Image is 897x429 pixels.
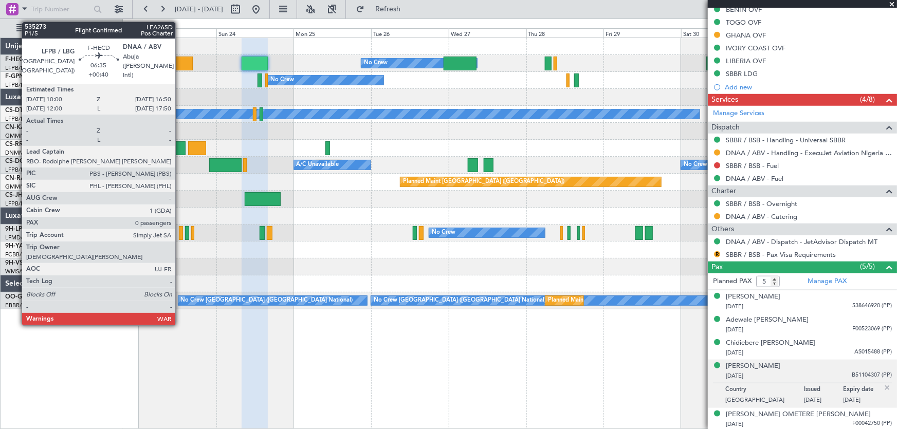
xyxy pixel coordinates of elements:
div: [PERSON_NAME] OMETERE [PERSON_NAME] [726,409,871,420]
span: F-HECD [5,57,28,63]
img: close [883,383,892,393]
input: Trip Number [31,2,90,17]
div: Chidiebere [PERSON_NAME] [726,338,815,348]
a: SBBR / BSB - Fuel [726,161,779,170]
span: [DATE] [726,372,743,380]
div: No Crew [270,72,294,88]
a: GMMN/CMN [5,132,41,140]
div: GHANA OVF [726,31,766,40]
a: LFPB/LBG [5,64,32,72]
span: Others [711,223,734,235]
a: CS-RRCFalcon 900LX [5,141,66,147]
button: R [714,251,720,257]
span: F00042750 (PP) [852,419,892,428]
a: 9H-YAAGlobal 5000 [5,243,63,249]
span: 9H-VSLK [5,260,30,266]
span: CS-DTR [5,107,27,114]
span: Services [711,94,738,106]
a: GMMN/CMN [5,183,41,191]
span: [DATE] [726,326,743,333]
span: [DATE] [726,349,743,357]
a: EBBR/BRU [5,302,33,309]
a: DNMM/LOS [5,149,37,157]
a: SBBR / BSB - Pax Visa Requirements [726,250,836,259]
div: No Crew [GEOGRAPHIC_DATA] ([GEOGRAPHIC_DATA] National) [181,293,353,308]
div: Mon 25 [294,28,371,38]
div: [PERSON_NAME] [726,361,780,371]
p: Issued [804,386,844,396]
span: F00523069 (PP) [852,325,892,333]
div: Add new [725,83,892,91]
a: LFPB/LBG [5,115,32,123]
a: Manage PAX [808,276,847,287]
span: CN-RAK [5,175,29,181]
a: CN-RAKGlobal 6000 [5,175,64,181]
a: WMSA/SZB [5,268,35,275]
span: OO-GPE [5,294,29,300]
a: CS-DOUGlobal 6500 [5,158,64,164]
p: Country [725,386,804,396]
p: [DATE] [804,396,844,406]
div: Sat 23 [139,28,216,38]
a: CS-DTRFalcon 2000 [5,107,62,114]
div: Adewale [PERSON_NAME] [726,315,809,325]
span: [DATE] [726,303,743,310]
div: Sun 24 [216,28,294,38]
span: Charter [711,185,736,197]
button: Refresh [351,1,413,17]
a: 9H-LPZLegacy 500 [5,226,59,232]
p: [DATE] [844,396,883,406]
a: LFPB/LBG [5,200,32,208]
div: No Crew [432,225,455,240]
a: F-GPNJFalcon 900EX [5,73,66,80]
p: Expiry date [844,386,883,396]
span: [DATE] - [DATE] [175,5,223,14]
a: OO-GPEFalcon 900EX EASy II [5,294,90,300]
a: SBBR / BSB - Handling - Universal SBBR [726,136,846,144]
a: LFPB/LBG [5,166,32,174]
p: [GEOGRAPHIC_DATA] [725,396,804,406]
div: Planned Maint [GEOGRAPHIC_DATA] ([GEOGRAPHIC_DATA] National) [548,293,734,308]
div: LIBERIA OVF [726,57,766,65]
span: CS-RRC [5,141,27,147]
label: Planned PAX [713,276,752,287]
span: 538646920 (PP) [852,302,892,310]
span: [DATE] [726,420,743,428]
a: CN-KASGlobal 5000 [5,124,64,130]
a: CS-JHHGlobal 6000 [5,192,62,198]
div: No Crew [GEOGRAPHIC_DATA] ([GEOGRAPHIC_DATA] National) [374,293,546,308]
span: 9H-YAA [5,243,28,249]
div: Thu 28 [526,28,604,38]
a: DNAA / ABV - Catering [726,212,797,221]
span: B51104307 (PP) [852,371,892,380]
div: Tue 26 [371,28,449,38]
a: 9H-VSLKFalcon 7X [5,260,59,266]
div: Sat 30 [681,28,759,38]
a: Manage Services [713,108,764,119]
span: CN-KAS [5,124,29,130]
div: Wed 27 [449,28,526,38]
span: (4/8) [860,94,875,105]
div: A/C Unavailable [297,157,339,173]
div: [DATE] [124,21,142,29]
div: Fri 29 [603,28,681,38]
a: F-HECDFalcon 7X [5,57,56,63]
span: Refresh [367,6,410,13]
div: [PERSON_NAME] [726,292,780,302]
span: CS-JHH [5,192,27,198]
span: 9H-LPZ [5,226,26,232]
a: DNAA / ABV - Fuel [726,174,783,183]
div: TOGO OVF [726,18,761,27]
div: BENIN OVF [726,5,762,14]
span: (5/5) [860,261,875,272]
a: FCBB/BZV [5,251,32,258]
button: All Aircraft [11,20,112,36]
div: IVORY COAST OVF [726,44,785,52]
a: LFMD/CEQ [5,234,35,241]
div: Planned Maint [GEOGRAPHIC_DATA] ([GEOGRAPHIC_DATA]) [403,174,565,190]
span: Dispatch [711,122,740,134]
a: DNAA / ABV - Dispatch - JetAdvisor Dispatch MT [726,237,877,246]
div: SBBR LDG [726,69,758,78]
span: CS-DOU [5,158,29,164]
a: SBBR / BSB - Overnight [726,199,797,208]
